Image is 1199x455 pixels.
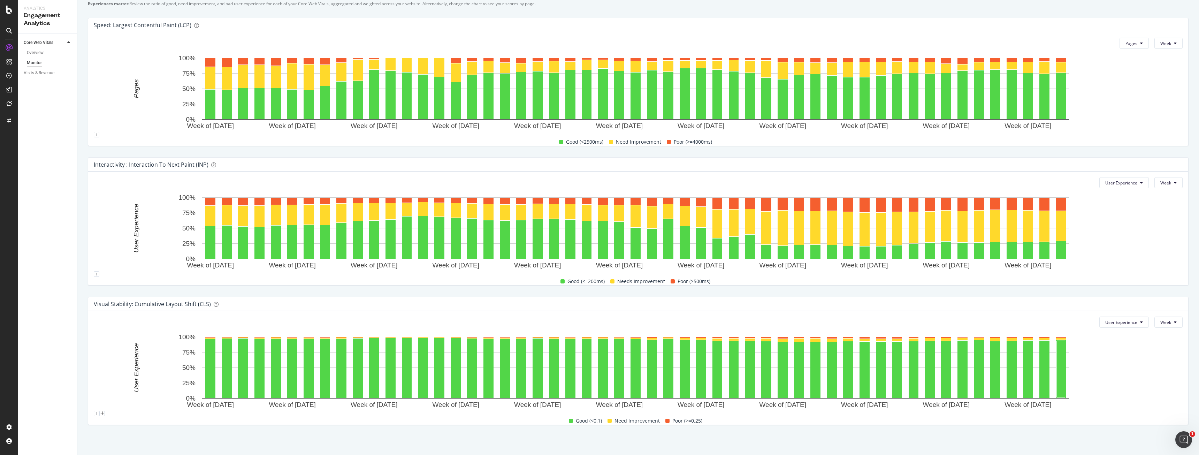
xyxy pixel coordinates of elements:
button: Week [1154,317,1183,328]
iframe: Intercom live chat [1175,431,1192,448]
div: Review the ratio of good, need improvement, and bad user experience for each of your Core Web Vit... [88,1,1189,7]
button: Pages [1120,38,1149,49]
text: 100% [178,194,196,201]
text: 75% [182,209,196,217]
span: Good (<=200ms) [567,277,605,286]
text: Week of [DATE] [596,401,643,408]
button: Week [1154,38,1183,49]
span: Week [1160,180,1171,186]
span: Week [1160,319,1171,325]
span: Good (<0.1) [576,417,602,425]
text: 25% [182,100,196,108]
text: Week of [DATE] [187,261,234,269]
span: User Experience [1105,180,1137,186]
div: Speed: Largest Contentful Paint (LCP) [94,22,191,29]
a: Monitor [27,59,72,67]
text: Week of [DATE] [1005,261,1051,269]
text: Week of [DATE] [433,261,479,269]
text: 0% [186,255,196,263]
text: Week of [DATE] [269,401,315,408]
text: Week of [DATE] [1005,401,1051,408]
a: Overview [27,49,72,56]
b: Experiences matter: [88,1,129,7]
text: Week of [DATE] [759,122,806,129]
text: Week of [DATE] [841,261,888,269]
text: 75% [182,349,196,356]
span: Need Improvement [616,138,661,146]
span: User Experience [1105,319,1137,325]
text: User Experience [132,343,140,392]
div: Analytics [24,6,71,12]
a: Visits & Revenue [24,69,72,77]
span: 1 [1190,431,1195,437]
text: Week of [DATE] [759,401,806,408]
text: 50% [182,85,196,92]
text: 100% [178,54,196,62]
text: Week of [DATE] [433,401,479,408]
div: 1 [94,411,99,416]
text: Week of [DATE] [351,261,397,269]
div: plus [99,411,105,416]
text: 50% [182,225,196,232]
div: Core Web Vitals [24,39,53,46]
text: Week of [DATE] [759,261,806,269]
text: Week of [DATE] [351,122,397,129]
text: Week of [DATE] [514,401,561,408]
text: Week of [DATE] [269,122,315,129]
span: Good (<2500ms) [566,138,603,146]
text: 50% [182,364,196,371]
text: Week of [DATE] [269,261,315,269]
div: 1 [94,132,99,137]
text: Week of [DATE] [923,401,970,408]
text: Week of [DATE] [923,122,970,129]
text: 25% [182,379,196,387]
text: Week of [DATE] [841,401,888,408]
div: Visual Stability: Cumulative Layout Shift (CLS) [94,301,211,308]
text: Week of [DATE] [187,122,234,129]
text: 25% [182,240,196,247]
text: 75% [182,70,196,77]
svg: A chart. [94,54,1177,131]
button: User Experience [1099,317,1149,328]
text: Week of [DATE] [187,401,234,408]
button: Week [1154,177,1183,188]
text: 0% [186,395,196,402]
span: Need Improvement [614,417,660,425]
text: Week of [DATE] [923,261,970,269]
a: Core Web Vitals [24,39,65,46]
span: Week [1160,40,1171,46]
text: 100% [178,333,196,341]
text: Week of [DATE] [596,261,643,269]
text: Week of [DATE] [433,122,479,129]
text: Week of [DATE] [514,261,561,269]
button: User Experience [1099,177,1149,188]
text: Week of [DATE] [596,122,643,129]
span: Poor (>500ms) [678,277,710,286]
div: Monitor [27,59,42,67]
text: Week of [DATE] [1005,122,1051,129]
span: Poor (>=0.25) [672,417,702,425]
text: Week of [DATE] [678,261,724,269]
div: 1 [94,271,99,277]
div: Engagement Analytics [24,12,71,28]
text: Week of [DATE] [678,122,724,129]
span: Poor (>=4000ms) [674,138,712,146]
div: Overview [27,49,44,56]
text: Week of [DATE] [841,122,888,129]
svg: A chart. [94,333,1177,410]
text: Week of [DATE] [678,401,724,408]
span: Needs Improvement [617,277,665,286]
text: User Experience [132,204,140,252]
text: Pages [132,79,140,98]
text: 0% [186,116,196,123]
svg: A chart. [94,194,1177,271]
text: Week of [DATE] [351,401,397,408]
div: Visits & Revenue [24,69,54,77]
span: Pages [1125,40,1137,46]
div: Interactivity : Interaction to Next Paint (INP) [94,161,208,168]
text: Week of [DATE] [514,122,561,129]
